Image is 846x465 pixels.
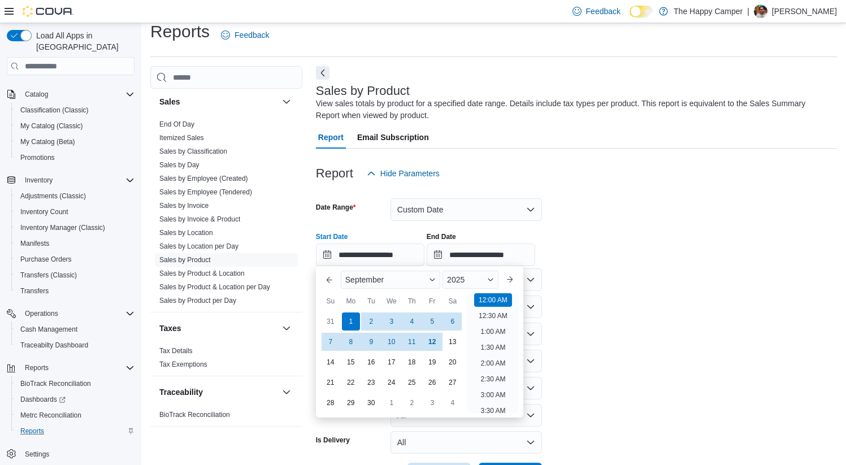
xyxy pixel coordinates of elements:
span: Reports [25,363,49,372]
label: Date Range [316,203,356,212]
div: day-13 [444,333,462,351]
div: day-30 [362,394,380,412]
div: day-25 [403,373,421,392]
a: Sales by Location per Day [159,242,238,250]
input: Press the down key to open a popover containing a calendar. [427,244,535,266]
button: Sales [280,95,293,108]
span: Sales by Invoice & Product [159,215,240,224]
div: day-22 [342,373,360,392]
p: | [747,5,749,18]
span: My Catalog (Classic) [16,119,135,133]
a: Classification (Classic) [16,103,93,117]
li: 2:30 AM [476,372,510,386]
div: day-11 [403,333,421,351]
button: Metrc Reconciliation [11,407,139,423]
span: Sales by Product & Location [159,269,245,278]
span: Manifests [20,239,49,248]
div: day-1 [383,394,401,412]
ul: Time [467,293,519,413]
button: Sales [159,96,277,107]
span: My Catalog (Classic) [20,121,83,131]
div: day-17 [383,353,401,371]
span: Inventory Count [20,207,68,216]
span: Tax Details [159,346,193,355]
span: Dashboards [16,393,135,406]
li: 3:30 AM [476,404,510,418]
span: Classification (Classic) [16,103,135,117]
span: Promotions [16,151,135,164]
span: Itemized Sales [159,133,204,142]
button: Transfers [11,283,139,299]
span: Traceabilty Dashboard [16,338,135,352]
div: day-29 [342,394,360,412]
button: BioTrack Reconciliation [11,376,139,392]
span: Transfers [16,284,135,298]
button: Taxes [159,323,277,334]
button: Open list of options [526,275,535,284]
span: Sales by Employee (Created) [159,174,248,183]
button: Open list of options [526,329,535,338]
div: day-20 [444,353,462,371]
button: Reports [2,360,139,376]
button: Settings [2,446,139,462]
a: Inventory Manager (Classic) [16,221,110,234]
span: Load All Apps in [GEOGRAPHIC_DATA] [32,30,135,53]
a: Dashboards [11,392,139,407]
a: BioTrack Reconciliation [16,377,96,390]
button: Promotions [11,150,139,166]
div: day-21 [322,373,340,392]
div: Button. Open the year selector. 2025 is currently selected. [442,271,498,289]
a: Sales by Invoice [159,202,209,210]
span: Settings [25,450,49,459]
span: Sales by Product & Location per Day [159,283,270,292]
div: day-8 [342,333,360,351]
button: Open list of options [526,302,535,311]
button: Adjustments (Classic) [11,188,139,204]
span: Metrc Reconciliation [16,408,135,422]
button: Next [316,66,329,80]
div: Fr [423,292,441,310]
span: 2025 [447,275,465,284]
a: Sales by Invoice & Product [159,215,240,223]
span: Feedback [586,6,621,17]
span: Email Subscription [357,126,429,149]
h3: Taxes [159,323,181,334]
h3: Sales by Product [316,84,410,98]
img: Cova [23,6,73,17]
p: The Happy Camper [674,5,743,18]
h3: Traceability [159,386,203,398]
div: day-27 [444,373,462,392]
span: Promotions [20,153,55,162]
h3: Report [316,167,353,180]
span: Operations [20,307,135,320]
span: Classification (Classic) [20,106,89,115]
span: Sales by Invoice [159,201,209,210]
button: Operations [20,307,63,320]
a: Cash Management [16,323,82,336]
span: Catalog [20,88,135,101]
button: Traceabilty Dashboard [11,337,139,353]
span: Transfers [20,286,49,295]
span: Settings [20,447,135,461]
button: Purchase Orders [11,251,139,267]
span: Adjustments (Classic) [20,192,86,201]
a: Reports [16,424,49,438]
a: Traceabilty Dashboard [16,338,93,352]
div: Taxes [150,344,302,376]
div: Mo [342,292,360,310]
div: Th [403,292,421,310]
span: Reports [20,361,135,375]
div: Sa [444,292,462,310]
span: Feedback [235,29,269,41]
li: 12:30 AM [474,309,512,323]
button: My Catalog (Beta) [11,134,139,150]
a: Promotions [16,151,59,164]
span: Sales by Location per Day [159,242,238,251]
button: Traceability [159,386,277,398]
div: day-12 [423,333,441,351]
button: Inventory Manager (Classic) [11,220,139,236]
span: Report [318,126,344,149]
div: day-19 [423,353,441,371]
span: My Catalog (Beta) [16,135,135,149]
a: BioTrack Reconciliation [159,411,230,419]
